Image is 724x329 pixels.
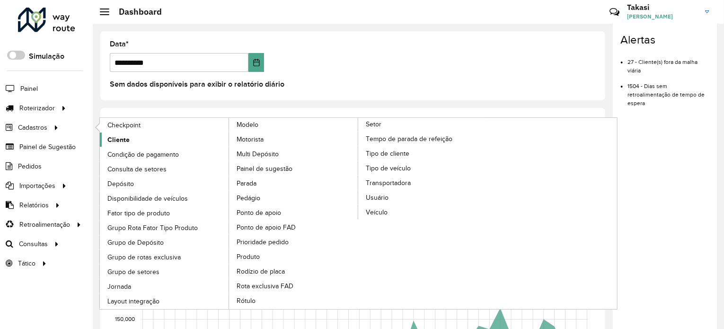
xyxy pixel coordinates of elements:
label: Sem dados disponíveis para exibir o relatório diário [110,79,284,90]
span: [PERSON_NAME] [627,12,698,21]
span: Roteirizador [19,103,55,113]
span: Pedágio [237,193,260,203]
text: 150,000 [115,316,135,322]
button: Choose Date [248,53,265,72]
span: Grupo de Depósito [107,238,164,248]
a: Rodízio de placa [229,264,359,278]
span: Tipo de veículo [366,163,411,173]
a: Tempo de parada de refeição [358,132,488,146]
span: Grupo de rotas exclusiva [107,252,181,262]
a: Consulta de setores [100,162,230,176]
a: Grupo de setores [100,265,230,279]
a: Grupo de rotas exclusiva [100,250,230,264]
a: Multi Depósito [229,147,359,161]
span: Tático [18,258,35,268]
a: Ponto de apoio [229,205,359,220]
a: Jornada [100,279,230,293]
label: Data [110,38,129,50]
a: Tipo de veículo [358,161,488,175]
span: Consultas [19,239,48,249]
span: Rótulo [237,296,256,306]
a: Cliente [100,133,230,147]
a: Grupo de Depósito [100,235,230,249]
a: Modelo [100,118,359,309]
span: Painel [20,84,38,94]
label: Simulação [29,51,64,62]
span: Painel de Sugestão [19,142,76,152]
span: Rodízio de placa [237,267,285,276]
span: Consulta de setores [107,164,167,174]
span: Ponto de apoio FAD [237,222,296,232]
a: Disponibilidade de veículos [100,191,230,205]
span: Jornada [107,282,131,292]
span: Parada [237,178,256,188]
span: Grupo de setores [107,267,159,277]
a: Rótulo [229,293,359,308]
a: Layout integração [100,294,230,308]
a: Grupo Rota Fator Tipo Produto [100,221,230,235]
a: Rota exclusiva FAD [229,279,359,293]
a: Checkpoint [100,118,230,132]
li: 1504 - Dias sem retroalimentação de tempo de espera [627,75,709,107]
li: 27 - Cliente(s) fora da malha viária [627,51,709,75]
span: Cadastros [18,123,47,133]
span: Tempo de parada de refeição [366,134,452,144]
span: Grupo Rota Fator Tipo Produto [107,223,198,233]
span: Cliente [107,135,130,145]
a: Veículo [358,205,488,219]
a: Contato Rápido [604,2,625,22]
span: Rota exclusiva FAD [237,281,293,291]
a: Produto [229,249,359,264]
span: Modelo [237,120,258,130]
span: Painel de sugestão [237,164,292,174]
span: Depósito [107,179,134,189]
a: Usuário [358,190,488,205]
a: Painel de sugestão [229,161,359,176]
h4: Alertas [620,33,709,47]
a: Setor [229,118,488,309]
span: Multi Depósito [237,149,279,159]
a: Pedágio [229,191,359,205]
span: Importações [19,181,55,191]
a: Parada [229,176,359,190]
span: Retroalimentação [19,220,70,230]
a: Prioridade pedido [229,235,359,249]
span: Tipo de cliente [366,149,409,159]
span: Prioridade pedido [237,237,289,247]
span: Usuário [366,193,388,203]
a: Depósito [100,177,230,191]
span: Relatórios [19,200,49,210]
h3: Takasi [627,3,698,12]
a: Condição de pagamento [100,147,230,161]
span: Ponto de apoio [237,208,281,218]
span: Layout integração [107,296,159,306]
span: Disponibilidade de veículos [107,194,188,204]
span: Setor [366,119,381,129]
a: Fator tipo de produto [100,206,230,220]
a: Transportadora [358,176,488,190]
span: Produto [237,252,260,262]
span: Veículo [366,207,388,217]
h2: Dashboard [109,7,162,17]
span: Condição de pagamento [107,150,179,160]
span: Motorista [237,134,264,144]
span: Checkpoint [107,120,141,130]
span: Fator tipo de produto [107,208,170,218]
span: Transportadora [366,178,411,188]
a: Tipo de cliente [358,146,488,160]
a: Motorista [229,132,359,146]
a: Ponto de apoio FAD [229,220,359,234]
span: Pedidos [18,161,42,171]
